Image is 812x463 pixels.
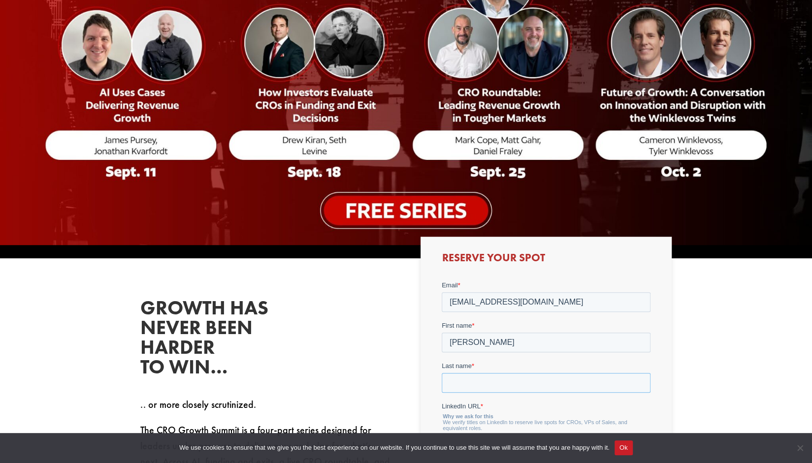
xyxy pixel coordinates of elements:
[795,443,805,453] span: No
[615,440,633,455] button: Ok
[442,252,650,268] h3: Reserve Your Spot
[179,443,609,453] span: We use cookies to ensure that we give you the best experience on our website. If you continue to ...
[140,298,288,382] h2: Growth has never been harder to win…
[140,398,256,411] span: .. or more closely scrutinized.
